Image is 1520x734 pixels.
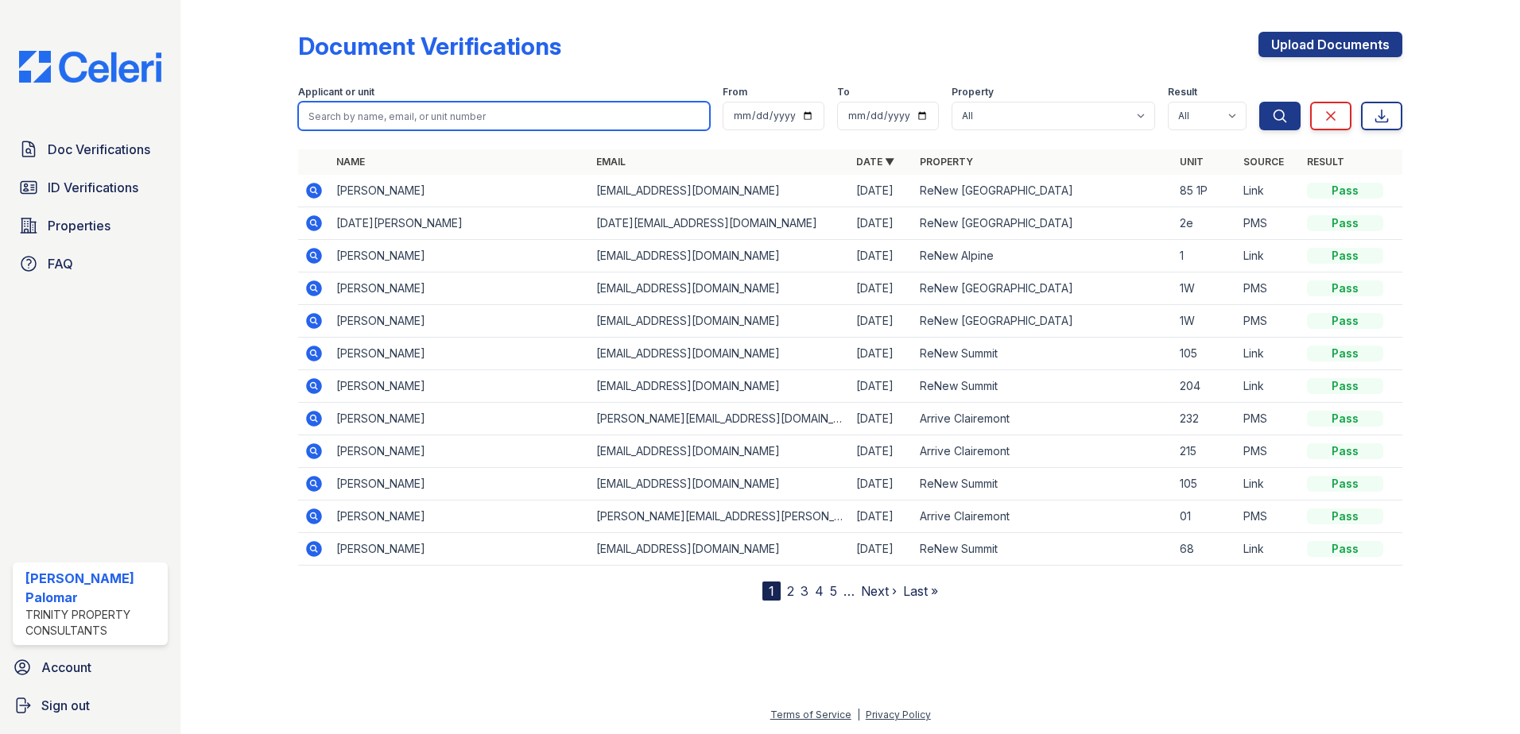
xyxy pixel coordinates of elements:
td: [PERSON_NAME] [330,500,590,533]
div: Pass [1307,541,1383,557]
div: Trinity Property Consultants [25,607,161,639]
a: Doc Verifications [13,133,168,165]
td: Link [1237,240,1301,272]
td: PMS [1237,435,1301,468]
td: ReNew Summit [913,533,1173,566]
div: Pass [1307,280,1383,296]
div: Pass [1307,476,1383,492]
div: | [857,709,860,720]
td: [PERSON_NAME] [330,403,590,435]
td: [PERSON_NAME] [330,468,590,500]
input: Search by name, email, or unit number [298,102,710,130]
a: Date ▼ [856,156,894,168]
td: 1W [1173,305,1237,338]
td: [DATE] [850,240,913,272]
td: [PERSON_NAME] [330,240,590,272]
td: [DATE] [850,500,913,533]
label: Property [952,86,994,99]
td: [PERSON_NAME] [330,435,590,468]
td: Link [1237,338,1301,370]
a: 3 [801,583,808,599]
td: [DATE] [850,468,913,500]
td: [DATE] [850,305,913,338]
td: Arrive Clairemont [913,403,1173,435]
td: 68 [1173,533,1237,566]
span: FAQ [48,254,73,273]
td: [DATE] [850,338,913,370]
td: PMS [1237,305,1301,338]
td: 204 [1173,370,1237,403]
a: Unit [1180,156,1204,168]
a: Result [1307,156,1344,168]
td: [PERSON_NAME] [330,305,590,338]
td: ReNew Summit [913,468,1173,500]
td: 1 [1173,240,1237,272]
td: 01 [1173,500,1237,533]
div: Pass [1307,346,1383,361]
td: Link [1237,533,1301,566]
td: PMS [1237,207,1301,240]
div: Document Verifications [298,32,561,60]
td: [PERSON_NAME] [330,370,590,403]
span: Account [41,658,91,677]
a: Name [336,156,365,168]
td: ReNew Alpine [913,240,1173,272]
td: Arrive Clairemont [913,500,1173,533]
td: [PERSON_NAME] [330,338,590,370]
img: CE_Logo_Blue-a8612792a0a2168367f1c8372b55b34899dd931a85d93a1a3d3e32e68fde9ad4.png [6,51,174,83]
div: Pass [1307,378,1383,394]
td: 215 [1173,435,1237,468]
a: Property [920,156,973,168]
td: [DATE][PERSON_NAME] [330,207,590,240]
span: Sign out [41,696,90,715]
a: Terms of Service [770,709,851,720]
div: Pass [1307,411,1383,427]
td: ReNew [GEOGRAPHIC_DATA] [913,207,1173,240]
label: To [837,86,850,99]
label: Result [1168,86,1197,99]
td: 105 [1173,338,1237,370]
a: Last » [903,583,938,599]
td: [EMAIL_ADDRESS][DOMAIN_NAME] [590,175,850,207]
div: Pass [1307,248,1383,264]
td: [EMAIL_ADDRESS][DOMAIN_NAME] [590,533,850,566]
td: 232 [1173,403,1237,435]
td: [DATE][EMAIL_ADDRESS][DOMAIN_NAME] [590,207,850,240]
td: [PERSON_NAME] [330,175,590,207]
td: 1W [1173,272,1237,305]
div: 1 [762,581,781,601]
a: Properties [13,210,168,241]
td: [EMAIL_ADDRESS][DOMAIN_NAME] [590,240,850,272]
td: [DATE] [850,370,913,403]
td: 2e [1173,207,1237,240]
td: 85 1P [1173,175,1237,207]
div: Pass [1307,443,1383,459]
td: PMS [1237,500,1301,533]
div: [PERSON_NAME] Palomar [25,569,161,607]
td: [EMAIL_ADDRESS][DOMAIN_NAME] [590,338,850,370]
td: PMS [1237,272,1301,305]
span: Properties [48,216,111,235]
a: Upload Documents [1258,32,1402,57]
a: 2 [787,583,794,599]
td: Arrive Clairemont [913,435,1173,468]
td: [PERSON_NAME] [330,533,590,566]
td: [EMAIL_ADDRESS][DOMAIN_NAME] [590,435,850,468]
div: Pass [1307,508,1383,524]
a: Privacy Policy [866,709,931,720]
div: Pass [1307,215,1383,231]
a: ID Verifications [13,172,168,203]
label: From [723,86,747,99]
span: ID Verifications [48,178,138,197]
a: Account [6,651,174,683]
a: Next › [861,583,897,599]
td: [DATE] [850,175,913,207]
label: Applicant or unit [298,86,374,99]
button: Sign out [6,690,174,721]
a: 4 [815,583,824,599]
td: [PERSON_NAME] [330,272,590,305]
td: [DATE] [850,403,913,435]
td: [EMAIL_ADDRESS][DOMAIN_NAME] [590,305,850,338]
a: FAQ [13,248,168,280]
td: [DATE] [850,533,913,566]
